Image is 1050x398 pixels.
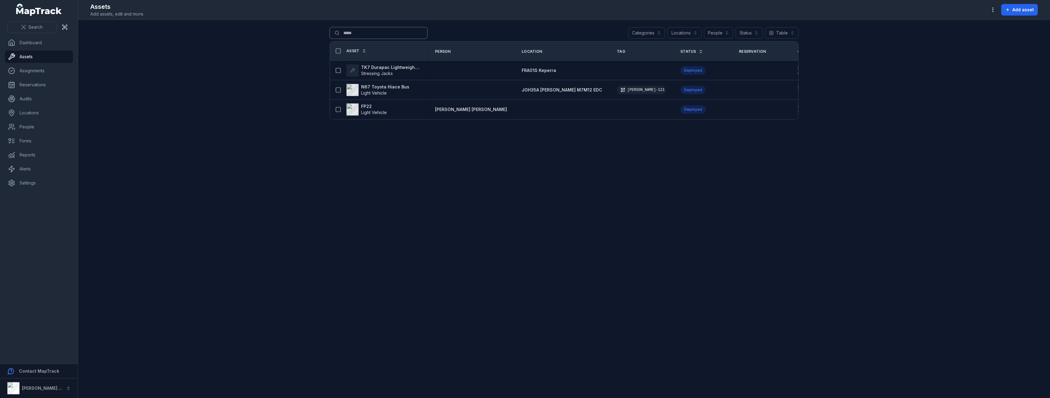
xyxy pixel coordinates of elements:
strong: FP22 [361,103,387,109]
span: Stressing Jacks [361,71,393,76]
a: Alerts [5,163,73,175]
span: Created Date [798,49,827,54]
strong: N67 Toyota Hiace Bus [361,84,409,90]
button: People [704,27,733,39]
a: People [5,121,73,133]
span: FRA01S Keperra [522,68,556,73]
span: 7:59 am [798,110,812,115]
span: Light Vehicle [361,110,387,115]
span: Location [522,49,542,54]
button: Add asset [1001,4,1038,16]
a: N67 Toyota Hiace BusLight Vehicle [346,84,409,96]
strong: TK7 Durapac Lightweight 100T [361,64,420,70]
a: Settings [5,177,73,189]
button: Status [736,27,762,39]
span: Add assets, edit and more. [90,11,144,17]
a: Forms [5,135,73,147]
span: Reservation [739,49,766,54]
span: [DATE] [798,65,812,71]
time: 2/18/2025, 7:59:24 AM [798,104,812,115]
span: Add asset [1012,7,1034,13]
button: Locations [668,27,701,39]
a: Assets [5,51,73,63]
strong: [PERSON_NAME] Group [22,385,72,391]
button: Search [7,21,56,33]
time: 6/17/2025, 11:00:41 AM [798,84,813,95]
span: Light Vehicle [361,90,387,95]
a: Audits [5,93,73,105]
span: Person [435,49,451,54]
button: Categories [628,27,665,39]
div: Deployed [680,105,706,114]
button: Table [765,27,798,39]
span: [DATE] [798,84,813,91]
a: Locations [5,107,73,119]
a: FRA01S Keperra [522,67,556,74]
a: [PERSON_NAME] [PERSON_NAME] [435,106,507,113]
a: Created Date [798,49,834,54]
a: Asset [346,48,366,53]
span: Asset [346,48,360,53]
div: Deployed [680,66,706,75]
span: [DATE] [798,104,812,110]
div: Deployed [680,86,706,94]
a: FP22Light Vehicle [346,103,387,116]
span: Status [680,49,696,54]
a: Reports [5,149,73,161]
time: 7/4/2025, 9:30:32 AM [798,65,812,76]
span: Tag [617,49,625,54]
h2: Assets [90,2,144,11]
strong: Contact MapTrack [19,368,59,374]
a: TK7 Durapac Lightweight 100TStressing Jacks [346,64,420,77]
span: 9:30 am [798,71,812,76]
span: Search [28,24,43,30]
div: [PERSON_NAME]-121 [617,86,666,94]
a: JOH35A [PERSON_NAME] M7M12 EDC [522,87,602,93]
a: Status [680,49,703,54]
span: 11:00 am [798,91,813,95]
a: Assignments [5,65,73,77]
a: Reservations [5,79,73,91]
a: MapTrack [16,4,62,16]
a: Dashboard [5,37,73,49]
